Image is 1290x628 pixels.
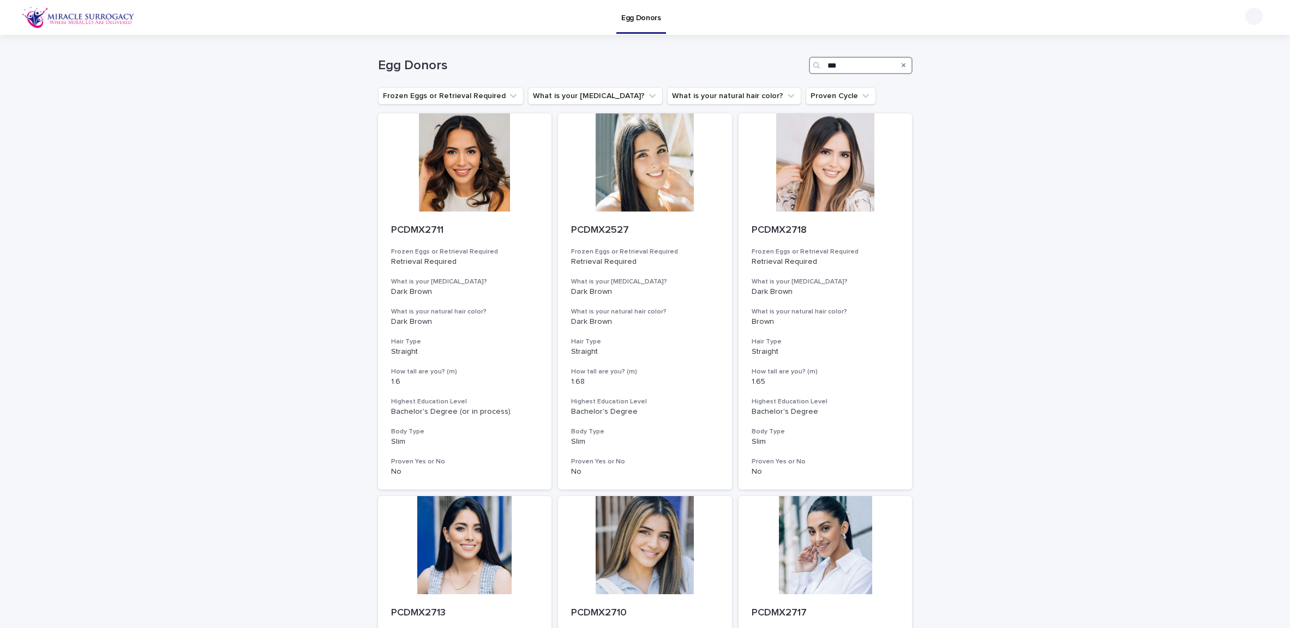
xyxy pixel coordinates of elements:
h3: How tall are you? (m) [391,367,539,376]
p: No [571,467,719,476]
h3: Frozen Eggs or Retrieval Required [571,247,719,256]
p: Retrieval Required [571,257,719,267]
button: Frozen Eggs or Retrieval Required [378,87,524,105]
h3: What is your natural hair color? [752,307,899,316]
h3: Body Type [571,427,719,436]
h3: What is your [MEDICAL_DATA]? [752,277,899,286]
h3: Proven Yes or No [391,457,539,466]
p: Straight [752,347,899,357]
p: PCDMX2527 [571,225,719,237]
p: 1.68 [571,377,719,387]
h3: What is your [MEDICAL_DATA]? [571,277,719,286]
p: Bachelor's Degree (or in process) [391,407,539,416]
p: Slim [752,437,899,446]
a: PCDMX2527Frozen Eggs or Retrieval RequiredRetrieval RequiredWhat is your [MEDICAL_DATA]?Dark Brow... [558,113,732,490]
a: PCDMX2718Frozen Eggs or Retrieval RequiredRetrieval RequiredWhat is your [MEDICAL_DATA]?Dark Brow... [739,113,913,490]
p: Slim [571,437,719,446]
h3: Frozen Eggs or Retrieval Required [752,247,899,256]
h3: What is your [MEDICAL_DATA]? [391,277,539,286]
h3: Body Type [391,427,539,436]
p: PCDMX2718 [752,225,899,237]
h3: What is your natural hair color? [571,307,719,316]
h3: Highest Education Level [391,397,539,406]
p: Straight [571,347,719,357]
p: PCDMX2713 [391,607,539,619]
h3: Frozen Eggs or Retrieval Required [391,247,539,256]
p: Dark Brown [391,287,539,297]
button: Proven Cycle [806,87,876,105]
button: What is your natural hair color? [667,87,801,105]
p: No [391,467,539,476]
p: Slim [391,437,539,446]
h3: Proven Yes or No [752,457,899,466]
p: 1.6 [391,377,539,387]
h3: Hair Type [752,337,899,346]
p: 1.65 [752,377,899,387]
p: PCDMX2717 [752,607,899,619]
p: Dark Brown [571,287,719,297]
p: PCDMX2711 [391,225,539,237]
h1: Egg Donors [378,58,805,74]
h3: Hair Type [571,337,719,346]
img: OiFFDOGZQuirLhrlO1ag [22,7,135,28]
h3: Highest Education Level [571,397,719,406]
p: Bachelor's Degree [752,407,899,416]
h3: Hair Type [391,337,539,346]
p: Straight [391,347,539,357]
a: PCDMX2711Frozen Eggs or Retrieval RequiredRetrieval RequiredWhat is your [MEDICAL_DATA]?Dark Brow... [378,113,552,490]
p: Dark Brown [391,317,539,327]
h3: What is your natural hair color? [391,307,539,316]
p: Retrieval Required [391,257,539,267]
p: Dark Brown [571,317,719,327]
h3: How tall are you? (m) [752,367,899,376]
p: Brown [752,317,899,327]
button: What is your eye color? [528,87,663,105]
p: Dark Brown [752,287,899,297]
p: Retrieval Required [752,257,899,267]
p: PCDMX2710 [571,607,719,619]
h3: Body Type [752,427,899,436]
h3: Proven Yes or No [571,457,719,466]
p: No [752,467,899,476]
p: Bachelor's Degree [571,407,719,416]
h3: Highest Education Level [752,397,899,406]
input: Search [809,57,913,74]
h3: How tall are you? (m) [571,367,719,376]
